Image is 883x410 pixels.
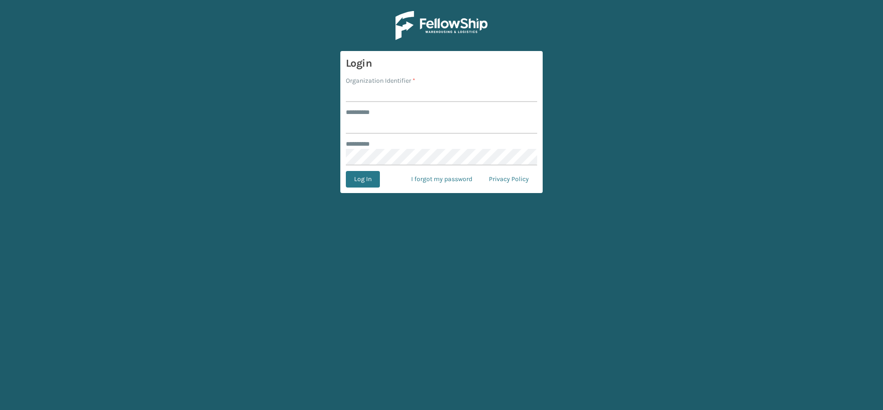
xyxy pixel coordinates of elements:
[346,76,415,85] label: Organization Identifier
[346,171,380,188] button: Log In
[481,171,537,188] a: Privacy Policy
[396,11,487,40] img: Logo
[346,57,537,70] h3: Login
[403,171,481,188] a: I forgot my password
